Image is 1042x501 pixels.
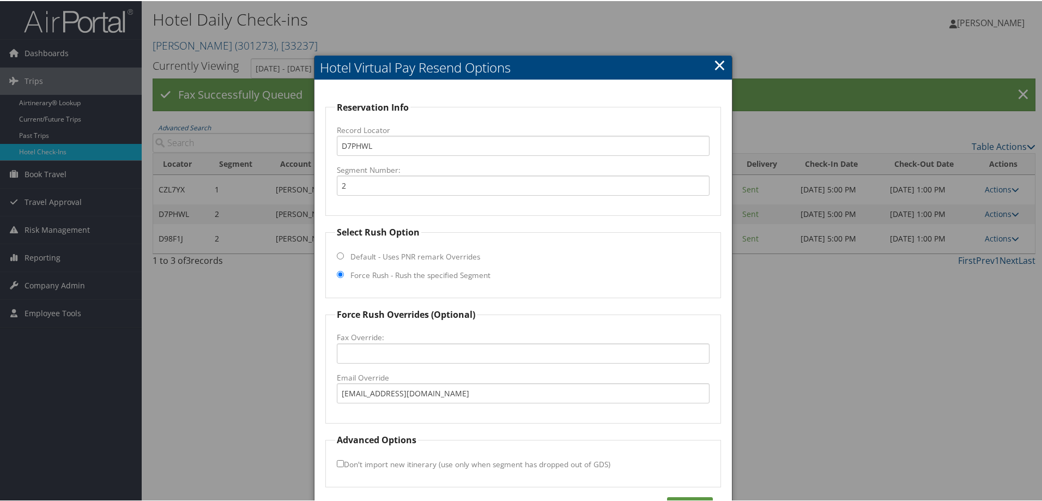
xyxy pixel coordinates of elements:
[337,331,710,342] label: Fax Override:
[335,432,418,445] legend: Advanced Options
[350,269,490,280] label: Force Rush - Rush the specified Segment
[337,164,710,174] label: Segment Number:
[335,225,421,238] legend: Select Rush Option
[713,53,726,75] a: Close
[337,124,710,135] label: Record Locator
[337,453,610,473] label: Don't import new itinerary (use only when segment has dropped out of GDS)
[335,100,410,113] legend: Reservation Info
[337,371,710,382] label: Email Override
[314,55,732,79] h2: Hotel Virtual Pay Resend Options
[335,307,477,320] legend: Force Rush Overrides (Optional)
[350,250,480,261] label: Default - Uses PNR remark Overrides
